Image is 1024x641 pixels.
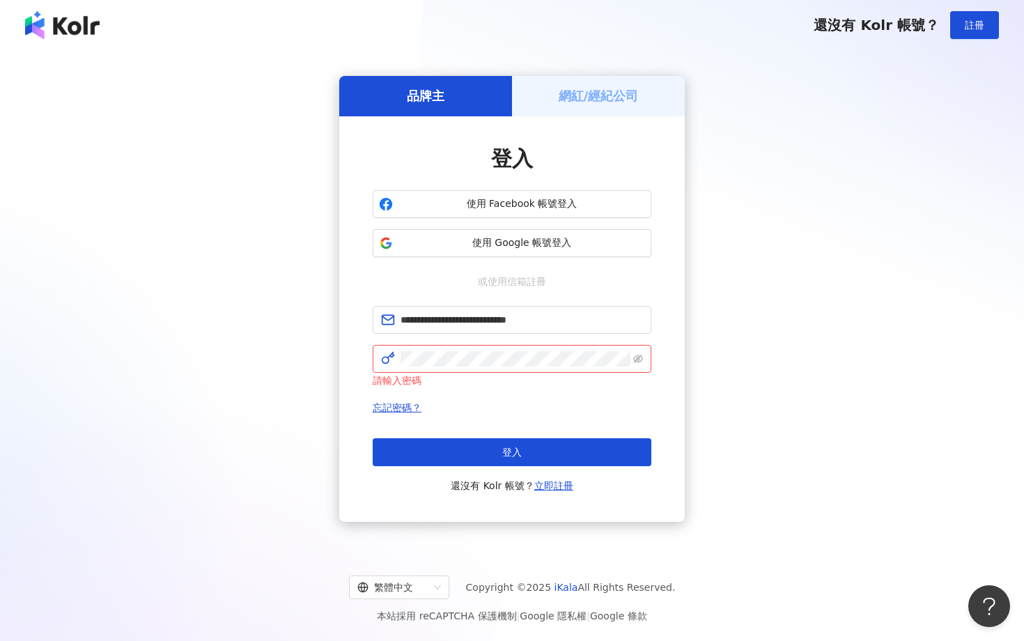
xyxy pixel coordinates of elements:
a: iKala [554,582,578,593]
span: 使用 Facebook 帳號登入 [398,197,645,211]
span: 本站採用 reCAPTCHA 保護機制 [377,608,646,624]
button: 使用 Google 帳號登入 [373,229,651,257]
span: 登入 [502,447,522,458]
a: 忘記密碼？ [373,402,421,413]
a: Google 條款 [590,610,647,621]
div: 繁體中文 [357,576,428,598]
h5: 品牌主 [407,87,444,105]
span: eye-invisible [633,354,643,364]
a: 立即註冊 [534,480,573,491]
span: 登入 [491,146,533,171]
span: | [517,610,520,621]
button: 使用 Facebook 帳號登入 [373,190,651,218]
span: 或使用信箱註冊 [468,274,556,289]
button: 註冊 [950,11,999,39]
span: 註冊 [965,20,984,31]
a: Google 隱私權 [520,610,587,621]
div: 請輸入密碼 [373,373,651,388]
span: 還沒有 Kolr 帳號？ [814,17,939,33]
span: | [587,610,590,621]
span: 使用 Google 帳號登入 [398,236,645,250]
iframe: Help Scout Beacon - Open [968,585,1010,627]
img: logo [25,11,100,39]
span: 還沒有 Kolr 帳號？ [451,477,573,494]
span: Copyright © 2025 All Rights Reserved. [466,579,676,596]
button: 登入 [373,438,651,466]
h5: 網紅/經紀公司 [559,87,639,105]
